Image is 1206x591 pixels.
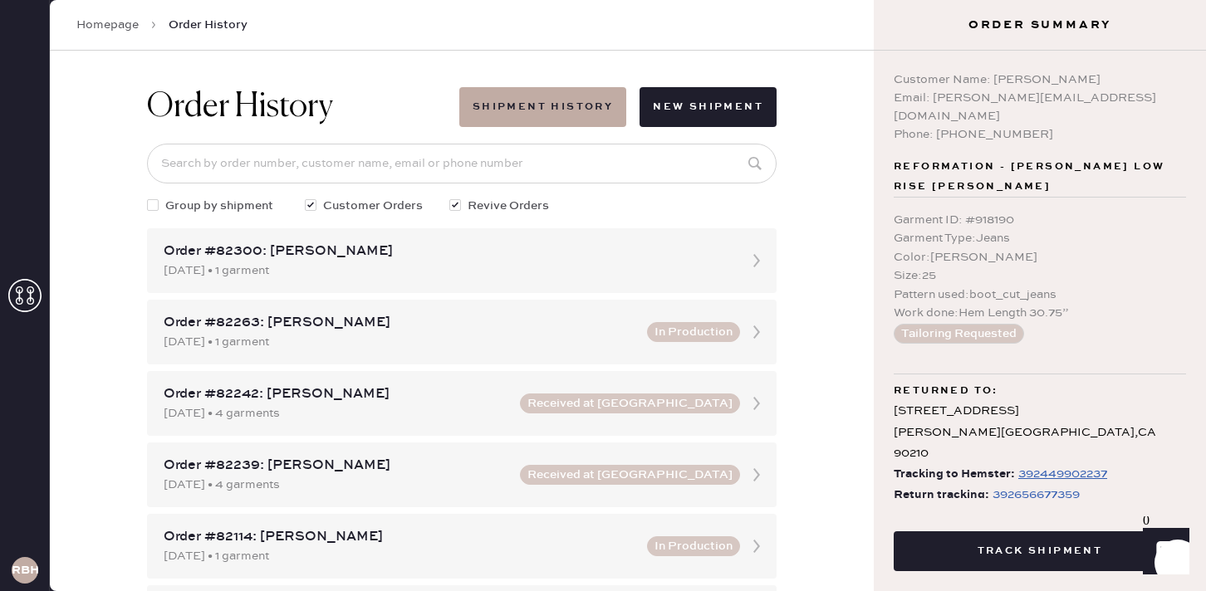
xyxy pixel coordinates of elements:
div: Order #82242: [PERSON_NAME] [164,384,510,404]
iframe: Front Chat [1127,516,1199,588]
div: Order #82114: [PERSON_NAME] [164,527,637,547]
div: https://www.fedex.com/apps/fedextrack/?tracknumbers=392449902237&cntry_code=US [1018,464,1107,484]
h1: Order History [147,87,333,127]
h3: RBHA [12,564,38,576]
span: Return tracking: [894,485,989,506]
a: Homepage [76,17,139,33]
span: Group by shipment [165,197,273,215]
div: Color : [PERSON_NAME] [894,248,1186,266]
button: Received at [GEOGRAPHIC_DATA] [520,465,740,485]
h3: Order Summary [874,17,1206,33]
div: Pattern used : boot_cut_jeans [894,286,1186,304]
button: Tailoring Requested [894,324,1024,344]
div: [DATE] • 1 garment [164,261,730,280]
div: Garment ID : # 918190 [894,211,1186,229]
div: https://www.fedex.com/apps/fedextrack/?tracknumbers=392656677359&cntry_code=US [993,485,1080,505]
span: Customer Orders [323,197,423,215]
div: [STREET_ADDRESS] [PERSON_NAME][GEOGRAPHIC_DATA] , CA 90210 [894,401,1186,464]
div: Order #82263: [PERSON_NAME] [164,313,637,333]
span: Reformation - [PERSON_NAME] Low Rise [PERSON_NAME] [894,157,1186,197]
button: In Production [647,322,740,342]
div: [DATE] • 4 garments [164,404,510,422]
button: Shipment History [459,87,626,127]
a: Track Shipment [894,542,1186,558]
input: Search by order number, customer name, email or phone number [147,144,777,183]
button: Track Shipment [894,531,1186,571]
div: [DATE] • 1 garment [164,547,637,565]
div: Work done : Hem Length 30.75” [894,304,1186,322]
button: Received at [GEOGRAPHIC_DATA] [520,393,740,413]
div: Order #82300: [PERSON_NAME] [164,242,730,261]
div: Size : 25 [894,266,1186,285]
div: Order #82239: [PERSON_NAME] [164,456,510,476]
div: Email: [PERSON_NAME][EMAIL_ADDRESS][DOMAIN_NAME] [894,89,1186,125]
div: Phone: [PHONE_NUMBER] [894,125,1186,144]
button: In Production [647,536,740,556]
div: [DATE] • 4 garments [164,476,510,494]
span: Tracking to Hemster: [894,464,1015,485]
span: Returned to: [894,381,998,401]
a: 392449902237 [1015,464,1107,485]
div: Garment Type : Jeans [894,229,1186,247]
span: Revive Orders [468,197,549,215]
button: New Shipment [640,87,777,127]
a: 392656677359 [989,485,1080,506]
div: Customer Name: [PERSON_NAME] [894,71,1186,89]
div: [DATE] • 1 garment [164,333,637,351]
span: Order History [169,17,248,33]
